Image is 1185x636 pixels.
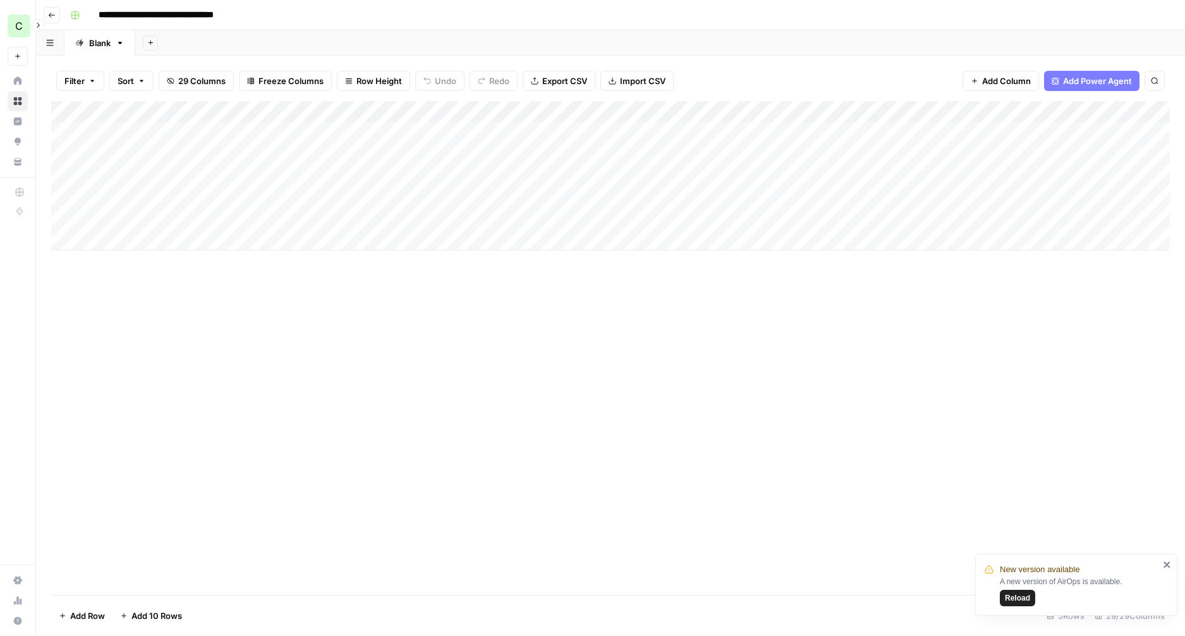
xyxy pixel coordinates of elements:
button: Add Power Agent [1044,71,1139,91]
span: Import CSV [620,75,665,87]
div: A new version of AirOps is available. [1000,576,1159,606]
span: 29 Columns [178,75,226,87]
span: Export CSV [542,75,587,87]
a: Usage [8,590,28,611]
button: Export CSV [523,71,595,91]
button: Freeze Columns [239,71,332,91]
span: Reload [1005,592,1030,604]
a: Browse [8,91,28,111]
button: 29 Columns [159,71,234,91]
a: Your Data [8,152,28,172]
a: Opportunities [8,131,28,152]
span: New version available [1000,563,1079,576]
span: Add Row [70,609,105,622]
button: Workspace: Chris's Workspace [8,10,28,42]
a: Blank [64,30,135,56]
button: Filter [56,71,104,91]
span: Add 10 Rows [131,609,182,622]
button: close [1163,560,1172,570]
span: Filter [64,75,85,87]
span: Row Height [356,75,402,87]
a: Home [8,71,28,91]
span: Add Column [982,75,1031,87]
span: Add Power Agent [1063,75,1132,87]
button: Add Row [51,606,112,626]
span: Undo [435,75,456,87]
button: Redo [470,71,518,91]
button: Sort [109,71,154,91]
button: Add 10 Rows [112,606,190,626]
div: 5 Rows [1042,606,1090,626]
div: 29/29 Columns [1090,606,1170,626]
span: C [15,18,23,34]
span: Freeze Columns [258,75,324,87]
button: Row Height [337,71,410,91]
div: Blank [89,37,111,49]
button: Reload [1000,590,1035,606]
button: Import CSV [600,71,674,91]
span: Sort [118,75,134,87]
span: Redo [489,75,509,87]
a: Settings [8,570,28,590]
button: Add Column [963,71,1039,91]
a: Insights [8,111,28,131]
button: Undo [415,71,465,91]
button: Help + Support [8,611,28,631]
